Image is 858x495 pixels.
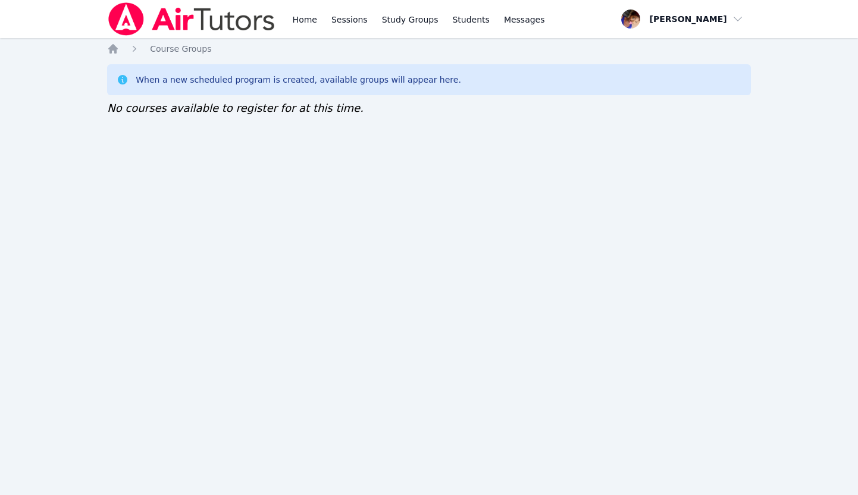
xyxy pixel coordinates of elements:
a: Course Groups [150,43,211,55]
span: Messages [504,14,545,26]
span: Course Groups [150,44,211,54]
div: When a new scheduled program is created, available groups will appear here. [136,74,461,86]
nav: Breadcrumb [107,43,751,55]
img: Air Tutors [107,2,275,36]
span: No courses available to register for at this time. [107,102,364,114]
